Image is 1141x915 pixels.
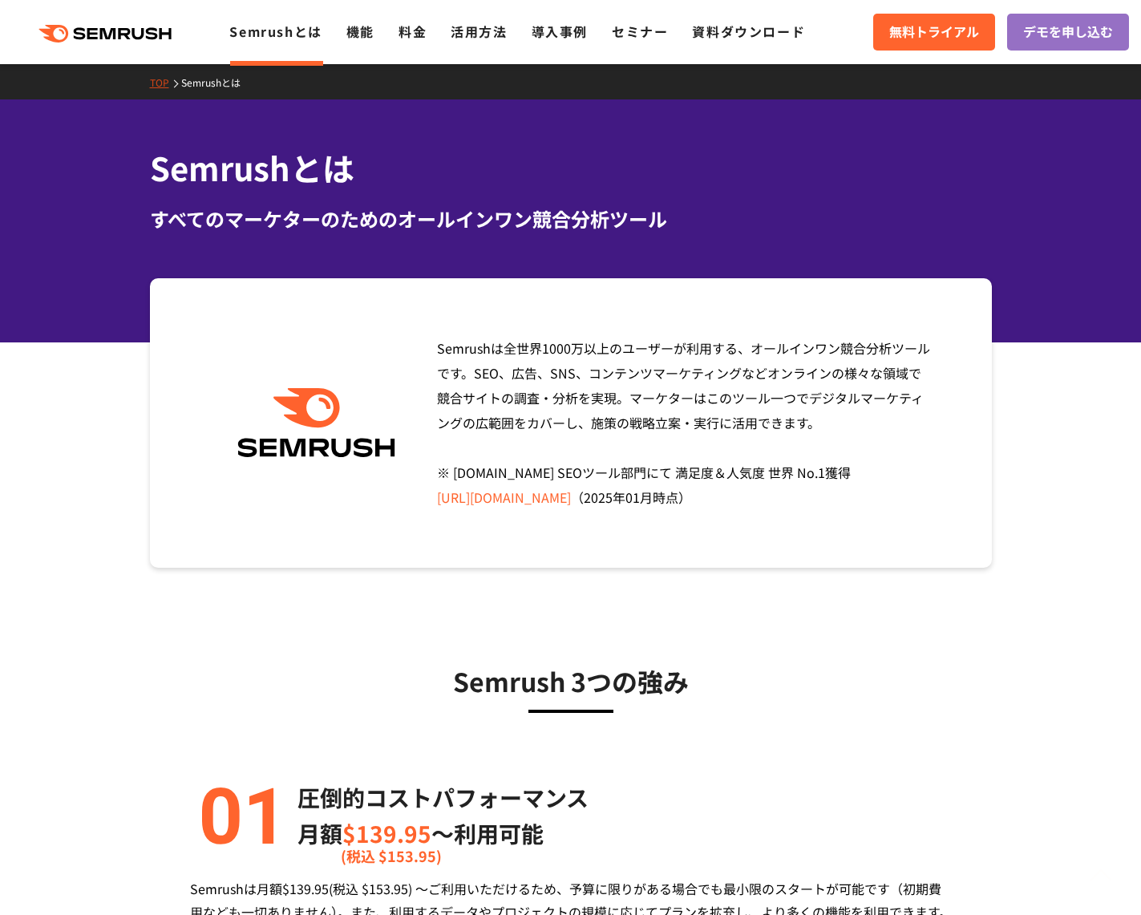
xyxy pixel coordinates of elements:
[297,779,589,816] p: 圧倒的コストパフォーマンス
[341,838,442,874] span: (税込 $153.95)
[190,661,952,701] h3: Semrush 3つの強み
[692,22,805,41] a: 資料ダウンロード
[532,22,588,41] a: 導入事例
[1007,14,1129,51] a: デモを申し込む
[229,388,403,458] img: Semrush
[437,488,571,507] a: [URL][DOMAIN_NAME]
[346,22,374,41] a: 機能
[451,22,507,41] a: 活用方法
[437,338,930,507] span: Semrushは全世界1000万以上のユーザーが利用する、オールインワン競合分析ツールです。SEO、広告、SNS、コンテンツマーケティングなどオンラインの様々な領域で競合サイトの調査・分析を実現...
[399,22,427,41] a: 料金
[342,817,431,849] span: $139.95
[1023,22,1113,43] span: デモを申し込む
[297,816,589,852] p: 月額 〜利用可能
[229,22,322,41] a: Semrushとは
[150,204,992,233] div: すべてのマーケターのためのオールインワン競合分析ツール
[873,14,995,51] a: 無料トライアル
[150,75,181,89] a: TOP
[889,22,979,43] span: 無料トライアル
[150,144,992,192] h1: Semrushとは
[612,22,668,41] a: セミナー
[181,75,253,89] a: Semrushとは
[190,779,286,852] img: alt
